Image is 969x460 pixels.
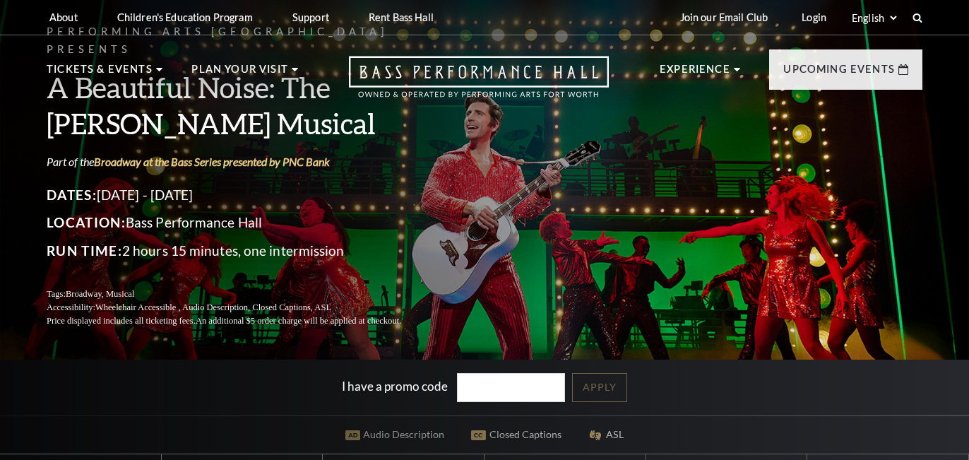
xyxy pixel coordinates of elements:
[292,11,329,23] p: Support
[47,184,435,206] p: [DATE] - [DATE]
[196,316,401,326] span: An additional $5 order charge will be applied at checkout.
[49,11,78,23] p: About
[66,289,134,299] span: Broadway, Musical
[47,240,435,262] p: 2 hours 15 minutes, one intermission
[47,187,97,203] span: Dates:
[369,11,434,23] p: Rent Bass Hall
[191,61,288,86] p: Plan Your Visit
[94,155,330,168] a: Broadway at the Bass Series presented by PNC Bank
[47,214,126,230] span: Location:
[660,61,730,86] p: Experience
[117,11,253,23] p: Children's Education Program
[47,301,435,314] p: Accessibility:
[849,11,899,25] select: Select:
[342,379,448,394] label: I have a promo code
[783,61,895,86] p: Upcoming Events
[47,314,435,328] p: Price displayed includes all ticketing fees.
[47,61,153,86] p: Tickets & Events
[47,242,122,259] span: Run Time:
[47,154,435,170] p: Part of the
[47,288,435,301] p: Tags:
[95,302,331,312] span: Wheelchair Accessible , Audio Description, Closed Captions, ASL
[47,211,435,234] p: Bass Performance Hall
